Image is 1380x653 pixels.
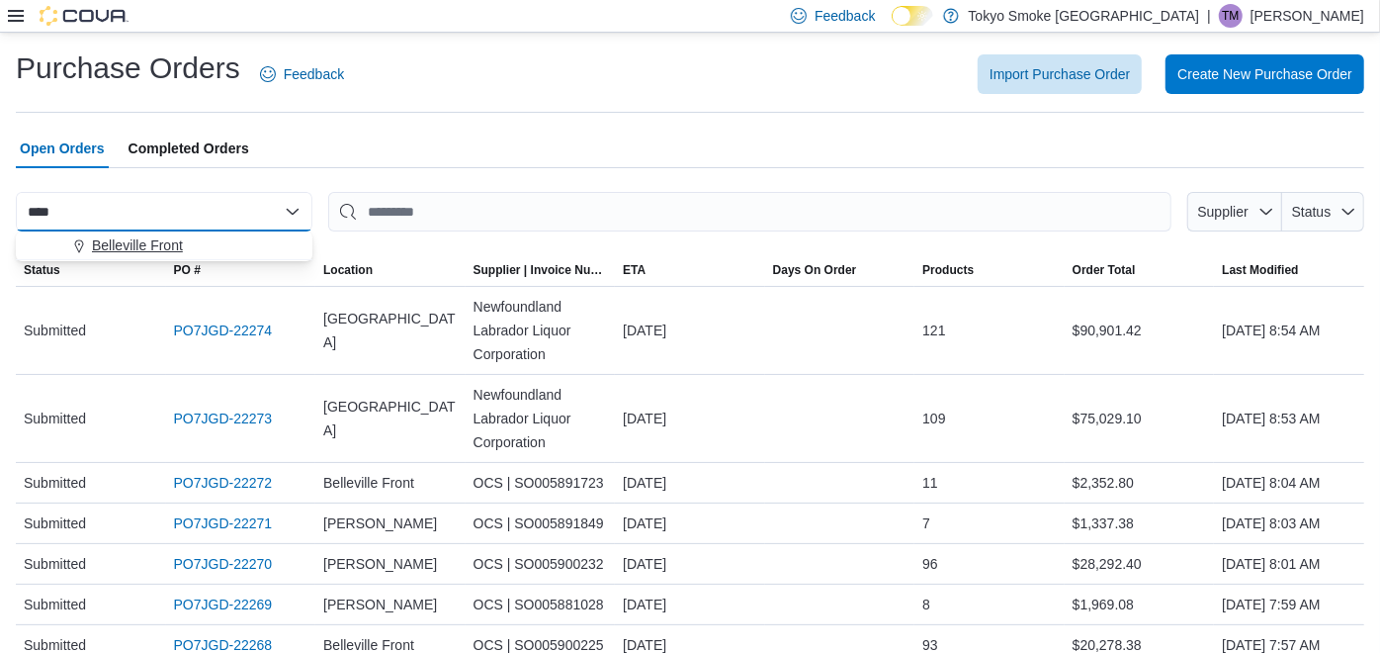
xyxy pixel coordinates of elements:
[166,254,316,286] button: PO #
[1065,311,1215,350] div: $90,901.42
[969,4,1200,28] p: Tokyo Smoke [GEOGRAPHIC_DATA]
[922,552,938,576] span: 96
[1222,4,1239,28] span: TM
[466,463,616,503] div: OCS | SO005891723
[1065,585,1215,624] div: $1,969.08
[1065,399,1215,438] div: $75,029.10
[773,262,857,278] span: Days On Order
[24,407,86,430] span: Submitted
[615,463,765,503] div: [DATE]
[466,375,616,462] div: Newfoundland Labrador Liquor Corporation
[1251,4,1364,28] p: [PERSON_NAME]
[466,504,616,543] div: OCS | SO005891849
[1282,192,1364,232] button: Status
[466,544,616,584] div: OCS | SO005900232
[978,54,1142,94] button: Import Purchase Order
[323,512,437,535] span: [PERSON_NAME]
[24,471,86,495] span: Submitted
[24,552,86,576] span: Submitted
[1222,262,1298,278] span: Last Modified
[323,552,437,576] span: [PERSON_NAME]
[615,311,765,350] div: [DATE]
[174,407,273,430] a: PO7JGD-22273
[323,307,458,354] span: [GEOGRAPHIC_DATA]
[1214,254,1364,286] button: Last Modified
[922,407,945,430] span: 109
[615,399,765,438] div: [DATE]
[1198,204,1249,220] span: Supplier
[892,6,933,27] input: Dark Mode
[16,232,312,260] button: Belleville Front
[615,544,765,584] div: [DATE]
[615,504,765,543] div: [DATE]
[24,512,86,535] span: Submitted
[922,319,945,342] span: 121
[466,585,616,624] div: OCS | SO005881028
[40,6,129,26] img: Cova
[892,26,893,27] span: Dark Mode
[323,471,414,495] span: Belleville Front
[174,262,201,278] span: PO #
[323,395,458,442] span: [GEOGRAPHIC_DATA]
[1214,311,1364,350] div: [DATE] 8:54 AM
[174,512,273,535] a: PO7JGD-22271
[914,254,1065,286] button: Products
[24,319,86,342] span: Submitted
[252,54,352,94] a: Feedback
[174,552,273,576] a: PO7JGD-22270
[16,48,240,88] h1: Purchase Orders
[1292,204,1332,220] span: Status
[24,593,86,616] span: Submitted
[1073,262,1136,278] span: Order Total
[1214,585,1364,624] div: [DATE] 7:59 AM
[922,593,930,616] span: 8
[174,319,273,342] a: PO7JGD-22274
[1214,504,1364,543] div: [DATE] 8:03 AM
[815,6,875,26] span: Feedback
[323,593,437,616] span: [PERSON_NAME]
[615,254,765,286] button: ETA
[174,471,273,495] a: PO7JGD-22272
[328,192,1171,232] input: This is a search bar. After typing your query, hit enter to filter the results lower in the page.
[1177,64,1352,84] span: Create New Purchase Order
[623,262,646,278] span: ETA
[315,254,466,286] button: Location
[1065,463,1215,503] div: $2,352.80
[174,593,273,616] a: PO7JGD-22269
[474,262,608,278] span: Supplier | Invoice Number
[1065,254,1215,286] button: Order Total
[922,262,974,278] span: Products
[16,232,312,260] div: Choose from the following options
[285,204,301,220] button: Close list of options
[92,235,183,255] span: Belleville Front
[284,64,344,84] span: Feedback
[129,129,249,168] span: Completed Orders
[1219,4,1243,28] div: Tim Malaguti
[466,254,616,286] button: Supplier | Invoice Number
[1207,4,1211,28] p: |
[24,262,60,278] span: Status
[615,585,765,624] div: [DATE]
[1187,192,1282,232] button: Supplier
[922,471,938,495] span: 11
[922,512,930,535] span: 7
[1165,54,1364,94] button: Create New Purchase Order
[1214,544,1364,584] div: [DATE] 8:01 AM
[1065,544,1215,584] div: $28,292.40
[323,262,373,278] div: Location
[1214,399,1364,438] div: [DATE] 8:53 AM
[1065,504,1215,543] div: $1,337.38
[990,64,1130,84] span: Import Purchase Order
[1214,463,1364,503] div: [DATE] 8:04 AM
[16,254,166,286] button: Status
[466,287,616,374] div: Newfoundland Labrador Liquor Corporation
[765,254,915,286] button: Days On Order
[20,129,105,168] span: Open Orders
